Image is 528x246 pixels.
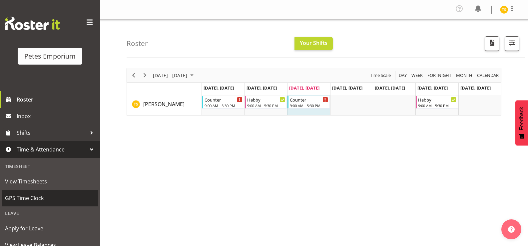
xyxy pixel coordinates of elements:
span: Apply for Leave [5,223,95,233]
button: Time Scale [369,71,392,80]
span: Fortnight [427,71,452,80]
span: calendar [476,71,499,80]
button: Filter Shifts [505,36,519,51]
button: August 25 - 31, 2025 [152,71,197,80]
button: Feedback - Show survey [515,100,528,145]
a: [PERSON_NAME] [143,100,185,108]
a: GPS Time Clock [2,190,98,206]
button: Previous [129,71,138,80]
span: [DATE], [DATE] [332,85,362,91]
div: Tamara Straker"s event - Counter Begin From Monday, August 25, 2025 at 9:00:00 AM GMT+12:00 Ends ... [202,96,244,109]
div: Tamara Straker"s event - Habby Begin From Saturday, August 30, 2025 at 9:00:00 AM GMT+12:00 Ends ... [416,96,458,109]
span: Week [411,71,423,80]
h4: Roster [127,40,148,47]
div: Counter [205,96,243,103]
span: Feedback [519,107,525,130]
button: Your Shifts [294,37,333,50]
span: Your Shifts [300,39,327,47]
button: Fortnight [426,71,453,80]
span: Time Scale [369,71,391,80]
button: Timeline Day [398,71,408,80]
button: Timeline Month [455,71,474,80]
div: Tamara Straker"s event - Habby Begin From Tuesday, August 26, 2025 at 9:00:00 AM GMT+12:00 Ends A... [245,96,287,109]
span: [DATE], [DATE] [460,85,491,91]
div: Timesheet [2,159,98,173]
button: Month [476,71,500,80]
table: Timeline Week of August 27, 2025 [202,95,501,115]
span: Inbox [17,111,97,121]
span: [PERSON_NAME] [143,101,185,108]
span: [DATE], [DATE] [375,85,405,91]
div: Leave [2,206,98,220]
a: Apply for Leave [2,220,98,237]
div: Previous [128,68,139,82]
img: help-xxl-2.png [508,226,515,233]
span: Month [455,71,473,80]
div: Habby [418,96,456,103]
div: 9:00 AM - 5:30 PM [290,103,328,108]
button: Next [141,71,150,80]
span: [DATE], [DATE] [417,85,448,91]
div: Counter [290,96,328,103]
div: 9:00 AM - 5:30 PM [205,103,243,108]
span: Shifts [17,128,87,138]
span: [DATE] - [DATE] [152,71,188,80]
img: Rosterit website logo [5,17,60,30]
td: Tamara Straker resource [127,95,202,115]
span: [DATE], [DATE] [247,85,277,91]
button: Timeline Week [410,71,424,80]
div: 9:00 AM - 5:30 PM [418,103,456,108]
div: 9:00 AM - 5:30 PM [247,103,285,108]
div: Tamara Straker"s event - Counter Begin From Wednesday, August 27, 2025 at 9:00:00 AM GMT+12:00 En... [287,96,329,109]
div: Timeline Week of August 27, 2025 [127,68,501,116]
div: Habby [247,96,285,103]
span: [DATE], [DATE] [204,85,234,91]
a: View Timesheets [2,173,98,190]
button: Download a PDF of the roster according to the set date range. [485,36,499,51]
span: View Timesheets [5,176,95,186]
span: Roster [17,95,97,105]
img: tamara-straker11292.jpg [500,6,508,14]
span: Time & Attendance [17,144,87,154]
div: Next [139,68,151,82]
span: GPS Time Clock [5,193,95,203]
div: Petes Emporium [24,51,76,61]
span: [DATE], [DATE] [289,85,319,91]
span: Day [398,71,407,80]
